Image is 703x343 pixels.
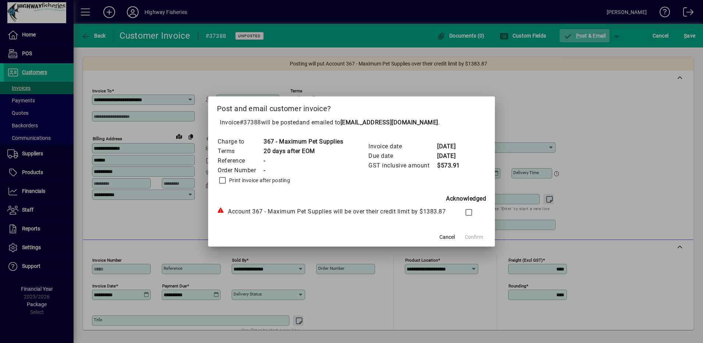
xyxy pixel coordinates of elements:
[263,156,343,166] td: -
[437,151,466,161] td: [DATE]
[437,161,466,170] td: $573.91
[263,166,343,175] td: -
[217,194,486,203] div: Acknowledged
[217,166,263,175] td: Order Number
[439,233,455,241] span: Cancel
[368,161,437,170] td: GST inclusive amount
[217,207,451,216] div: Account 367 - Maximum Pet Supplies will be over their credit limit by $1383.87
[217,137,263,146] td: Charge to
[208,96,495,118] h2: Post and email customer invoice?
[228,177,290,184] label: Print invoice after posting
[263,137,343,146] td: 367 - Maximum Pet Supplies
[368,151,437,161] td: Due date
[299,119,438,126] span: and emailed to
[217,146,263,156] td: Terms
[217,118,486,127] p: Invoice will be posted .
[437,142,466,151] td: [DATE]
[368,142,437,151] td: Invoice date
[263,146,343,156] td: 20 days after EOM
[340,119,438,126] b: [EMAIL_ADDRESS][DOMAIN_NAME]
[435,230,459,244] button: Cancel
[240,119,261,126] span: #37388
[217,156,263,166] td: Reference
